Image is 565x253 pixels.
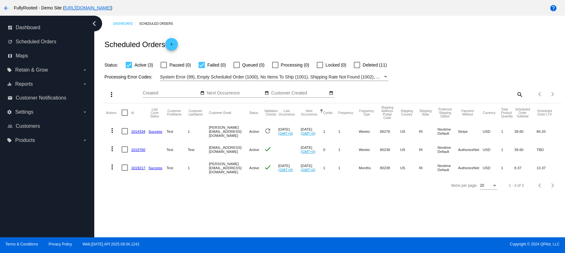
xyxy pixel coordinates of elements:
[301,122,323,140] mat-cell: [DATE]
[249,166,259,170] span: Active
[8,124,13,129] i: people_outline
[338,111,353,115] button: Change sorting for Frequency
[143,91,199,96] input: Created
[8,39,13,44] i: update
[480,184,497,188] mat-select: Items per page:
[249,129,259,133] span: Active
[359,109,374,116] button: Change sorting for FrequencyType
[437,108,453,118] button: Change sorting for PreferredShippingOption
[380,140,400,159] mat-cell: 80238
[400,122,419,140] mat-cell: US
[458,122,483,140] mat-cell: Stripe
[7,138,12,143] i: local_offer
[8,93,87,103] a: email Customer Notifications
[546,179,559,192] button: Next page
[516,89,523,99] mat-icon: search
[82,110,87,115] i: arrow_drop_down
[131,148,145,152] a: 1019760
[131,129,145,133] a: 1014334
[458,109,477,116] button: Change sorting for PaymentMethod.Type
[509,183,524,188] div: 1 - 3 of 3
[131,111,134,115] button: Change sorting for Id
[15,67,48,73] span: Retain & Grow
[104,62,118,67] span: Status:
[8,53,13,58] i: map
[437,140,458,159] mat-cell: Nextime Default
[264,103,278,122] mat-header-cell: Validation Checks
[534,88,546,100] button: Previous page
[264,127,272,135] mat-icon: refresh
[338,122,359,140] mat-cell: 1
[108,91,115,98] mat-icon: more_vert
[483,140,501,159] mat-cell: USD
[419,159,437,177] mat-cell: RI
[149,129,162,133] a: Success
[301,109,318,116] button: Change sorting for NextOccurrenceUtc
[3,4,10,12] mat-icon: arrow_back
[419,140,437,159] mat-cell: RI
[329,91,333,96] mat-icon: date_range
[265,91,269,96] mat-icon: date_range
[380,122,400,140] mat-cell: 06278
[419,109,432,116] button: Change sorting for ShippingState
[264,145,272,153] mat-icon: check
[301,149,315,153] a: (GMT+0)
[249,111,258,115] button: Change sorting for Status
[323,111,333,115] button: Change sorting for Cycles
[278,122,301,140] mat-cell: [DATE]
[64,5,111,10] a: [URL][DOMAIN_NAME]
[207,61,226,69] span: Failed (0)
[134,61,153,69] span: Active (3)
[480,183,484,188] span: 20
[131,166,145,170] a: 1019217
[419,122,437,140] mat-cell: RI
[546,88,559,100] button: Next page
[323,140,338,159] mat-cell: 0
[209,140,250,159] mat-cell: [EMAIL_ADDRESS][DOMAIN_NAME]
[400,140,419,159] mat-cell: US
[514,140,537,159] mat-cell: 39.60
[501,159,514,177] mat-cell: 1
[209,111,231,115] button: Change sorting for CustomerEmail
[15,137,35,143] span: Products
[104,74,152,79] span: Processing Error Codes:
[82,67,87,73] i: arrow_drop_down
[207,91,263,96] input: Next Occurrence
[400,109,414,116] button: Change sorting for ShippingCountry
[200,91,205,96] mat-icon: date_range
[188,140,209,159] mat-cell: Test
[483,111,496,115] button: Change sorting for CurrencyIso
[437,122,458,140] mat-cell: Nextime Default
[278,168,293,172] a: (GMT+0)
[458,159,483,177] mat-cell: AuthorizeNet
[514,159,537,177] mat-cell: 8.37
[451,183,477,188] div: Items per page:
[16,123,40,129] span: Customers
[249,148,259,152] span: Active
[536,140,558,159] mat-cell: TBD
[501,103,514,122] mat-header-cell: Total Product Quantity
[167,140,188,159] mat-cell: Test
[359,140,380,159] mat-cell: Weeks
[188,159,209,177] mat-cell: 1
[301,159,323,177] mat-cell: [DATE]
[536,109,552,116] button: Change sorting for LifetimeValue
[8,25,13,30] i: dashboard
[323,122,338,140] mat-cell: 1
[167,122,188,140] mat-cell: Test
[380,159,400,177] mat-cell: 80238
[7,67,12,73] i: local_offer
[501,140,514,159] mat-cell: 1
[288,242,560,246] span: Copyright © 2024 QPilot, LLC
[536,159,558,177] mat-cell: 13.37
[149,108,161,118] button: Change sorting for LastProcessingCycleId
[338,159,359,177] mat-cell: 1
[359,159,380,177] mat-cell: Months
[514,108,531,118] button: Change sorting for Subtotal
[108,127,116,134] mat-icon: more_vert
[534,179,546,192] button: Previous page
[8,121,87,131] a: people_outline Customers
[7,82,12,87] i: equalizer
[169,61,191,69] span: Paused (0)
[139,19,178,29] a: Scheduled Orders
